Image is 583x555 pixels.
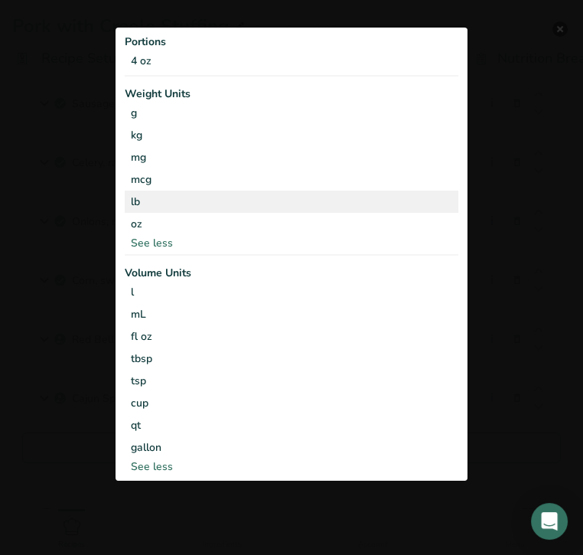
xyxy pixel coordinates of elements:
[131,439,452,455] div: gallon
[131,395,452,411] div: cup
[131,328,452,344] div: fl oz
[131,417,452,433] div: qt
[125,146,458,168] div: mg
[131,284,452,300] div: l
[131,373,452,389] div: tsp
[125,235,458,251] div: See less
[125,265,458,281] div: Volume Units
[125,213,458,235] div: oz
[125,102,458,124] div: g
[131,306,452,322] div: mL
[131,351,452,367] div: tbsp
[531,503,568,540] div: Open Intercom Messenger
[125,124,458,146] div: kg
[125,168,458,191] div: mcg
[125,191,458,213] div: lb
